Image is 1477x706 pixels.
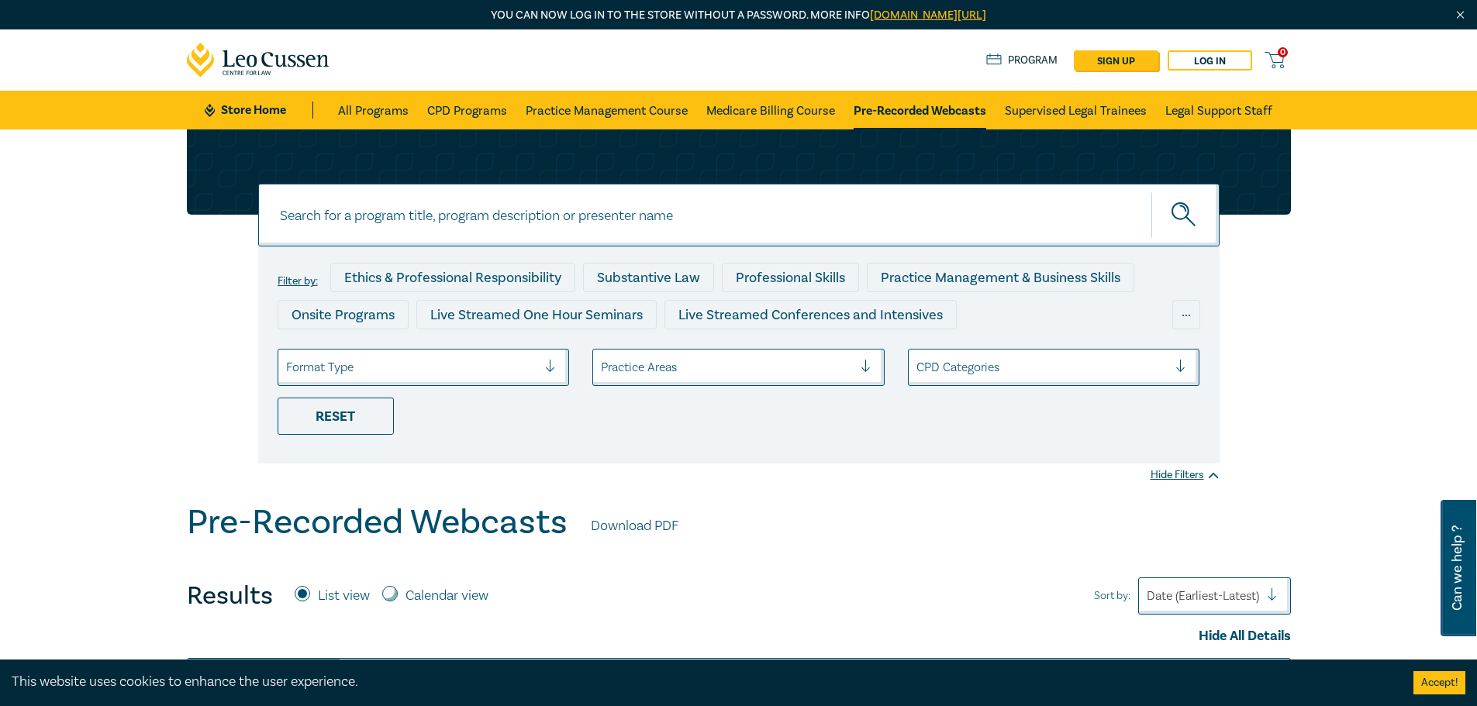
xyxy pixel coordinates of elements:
input: select [286,359,289,376]
a: Pre-Recorded Webcasts [854,91,986,129]
div: Live Streamed Practical Workshops [278,337,523,367]
p: You can now log in to the store without a password. More info [187,7,1291,24]
div: Professional Skills [722,263,859,292]
div: ... [1172,300,1200,329]
h1: Pre-Recorded Webcasts [187,502,568,542]
a: Store Home [205,102,312,119]
label: Filter by: [278,275,318,288]
a: Program [986,52,1058,69]
input: Search for a program title, program description or presenter name [258,184,1220,246]
input: Sort by [1147,587,1150,604]
span: 0 [1278,47,1288,57]
a: Practice Management Course [526,91,688,129]
a: Medicare Billing Course [706,91,835,129]
div: National Programs [895,337,1037,367]
button: Accept cookies [1413,671,1465,694]
div: Live Streamed Conferences and Intensives [664,300,957,329]
h4: Results [187,580,273,611]
span: Can we help ? [1450,509,1465,627]
a: Log in [1168,50,1252,71]
div: Hide Filters [1151,467,1220,483]
a: Legal Support Staff [1165,91,1272,129]
div: Pre-Recorded Webcasts [531,337,709,367]
div: 10 CPD Point Packages [717,337,887,367]
a: [DOMAIN_NAME][URL] [870,8,986,22]
img: Close [1454,9,1467,22]
div: Reset [278,398,394,435]
input: select [601,359,604,376]
div: Live Streamed One Hour Seminars [416,300,657,329]
a: CPD Programs [427,91,507,129]
div: Practice Management & Business Skills [867,263,1134,292]
input: select [916,359,920,376]
div: Ethics & Professional Responsibility [330,263,575,292]
a: sign up [1074,50,1158,71]
a: Download PDF [591,516,678,536]
label: Calendar view [405,586,488,606]
div: Hide All Details [187,626,1291,646]
a: Supervised Legal Trainees [1005,91,1147,129]
label: List view [318,586,370,606]
span: Sort by: [1094,587,1130,604]
div: Substantive Law [583,263,714,292]
div: This website uses cookies to enhance the user experience. [12,672,1390,692]
a: All Programs [338,91,409,129]
div: Onsite Programs [278,300,409,329]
